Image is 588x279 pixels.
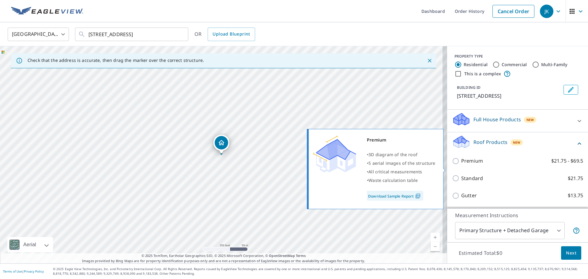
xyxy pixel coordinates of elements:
label: Residential [464,62,488,68]
label: Commercial [502,62,527,68]
span: New [513,140,521,145]
a: Download Sample Report [367,191,423,201]
p: Measurement Instructions [455,212,580,219]
p: BUILDING ID [457,85,481,90]
div: Roof ProductsNew [452,135,583,152]
a: Cancel Order [492,5,534,18]
span: © 2025 TomTom, Earthstar Geographics SIO, © 2025 Microsoft Corporation, © [141,253,306,258]
a: Terms of Use [3,269,22,273]
div: • [367,176,435,185]
div: • [367,168,435,176]
p: Estimated Total: $0 [454,246,507,260]
a: Terms [296,253,306,258]
p: [STREET_ADDRESS] [457,92,561,100]
img: Premium [313,136,356,172]
p: $21.75 - $69.5 [551,157,583,165]
span: Next [566,249,576,257]
div: OR [194,28,255,41]
input: Search by address or latitude-longitude [89,26,176,43]
a: Current Level 17, Zoom Out [431,242,440,251]
span: Your report will include the primary structure and a detached garage if one exists. [573,227,580,234]
p: | [3,270,44,273]
div: Aerial [21,237,38,252]
div: Primary Structure + Detached Garage [455,222,565,239]
div: • [367,159,435,168]
img: Pdf Icon [414,193,422,199]
a: Privacy Policy [24,269,44,273]
img: EV Logo [11,7,83,16]
a: OpenStreetMap [269,253,295,258]
label: Multi-Family [541,62,568,68]
p: Gutter [461,192,477,199]
p: $21.75 [568,175,583,182]
a: Current Level 17, Zoom In [431,233,440,242]
div: PROPERTY TYPE [454,54,581,59]
label: This is a complex [464,71,501,77]
span: 3D diagram of the roof [368,152,417,157]
p: Full House Products [473,116,521,123]
p: Check that the address is accurate, then drag the marker over the correct structure. [28,58,204,63]
span: New [526,117,534,122]
p: Premium [461,157,483,165]
div: • [367,150,435,159]
span: Upload Blueprint [213,30,250,38]
span: Waste calculation table [368,177,418,183]
p: Roof Products [473,138,507,146]
a: Upload Blueprint [208,28,255,41]
div: Aerial [7,237,53,252]
button: Edit building 1 [563,85,578,95]
button: Close [426,57,434,65]
button: Next [561,246,581,260]
div: Full House ProductsNew [452,112,583,130]
span: All critical measurements [368,169,422,175]
div: [GEOGRAPHIC_DATA] [8,26,69,43]
div: JK [540,5,553,18]
div: Premium [367,136,435,144]
p: $13.75 [568,192,583,199]
p: Standard [461,175,483,182]
div: Dropped pin, building 1, Residential property, 1220 Winchester Ave Fond Du Lac, WI 54935 [213,135,229,154]
span: 5 aerial images of the structure [368,160,435,166]
p: © 2025 Eagle View Technologies, Inc. and Pictometry International Corp. All Rights Reserved. Repo... [53,267,585,276]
